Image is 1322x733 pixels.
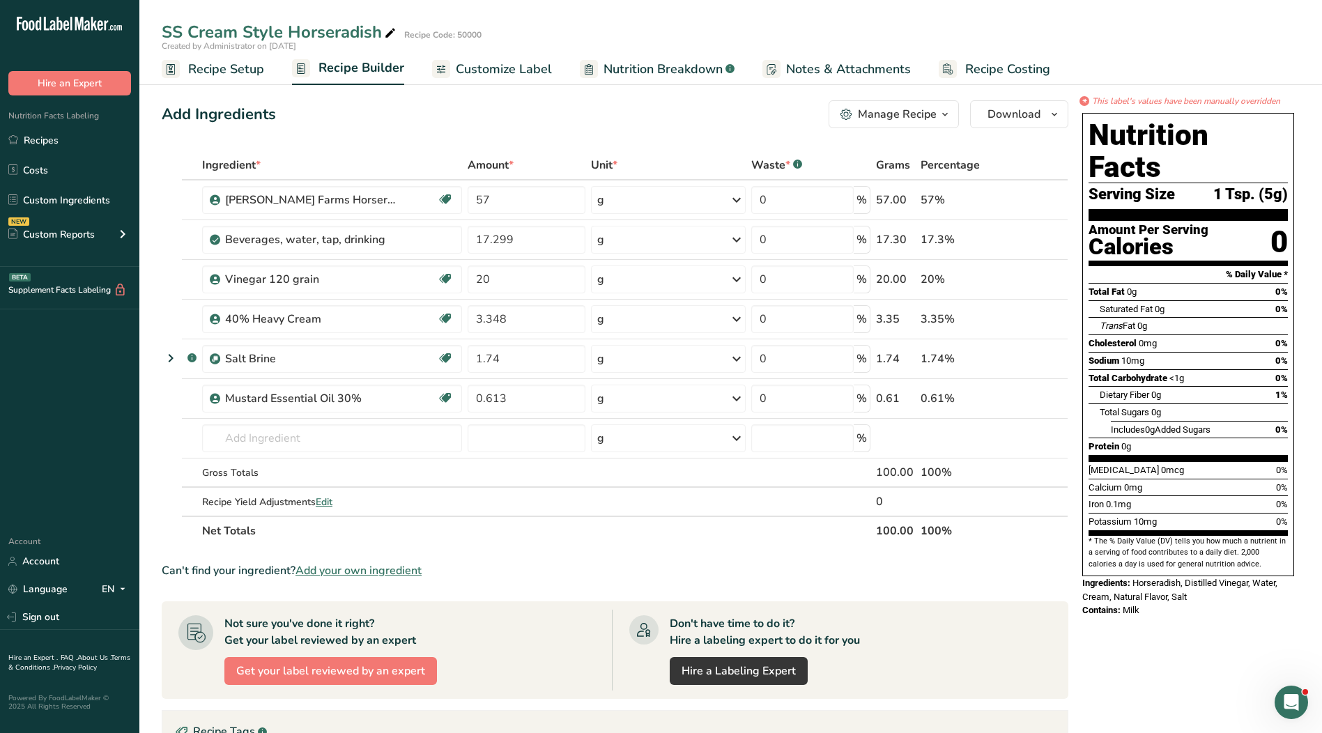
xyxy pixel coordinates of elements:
[921,157,980,173] span: Percentage
[597,390,604,407] div: g
[876,464,916,481] div: 100.00
[210,354,220,364] img: Sub Recipe
[604,60,723,79] span: Nutrition Breakdown
[404,29,482,41] div: Recipe Code: 50000
[1121,441,1131,452] span: 0g
[316,495,332,509] span: Edit
[921,311,1002,327] div: 3.35%
[162,40,296,52] span: Created by Administrator on [DATE]
[876,157,910,173] span: Grams
[1082,578,1277,602] span: Horseradish, Distilled Vinegar, Water, Cream, Natural Flavor, Salt
[1275,286,1288,297] span: 0%
[1089,224,1208,237] div: Amount Per Serving
[1100,304,1153,314] span: Saturated Fat
[1275,424,1288,435] span: 0%
[8,694,131,711] div: Powered By FoodLabelMaker © 2025 All Rights Reserved
[987,106,1040,123] span: Download
[162,20,399,45] div: SS Cream Style Horseradish
[1089,266,1288,283] section: % Daily Value *
[1275,686,1308,719] iframe: Intercom live chat
[1100,407,1149,417] span: Total Sugars
[8,577,68,601] a: Language
[597,350,604,367] div: g
[1089,465,1159,475] span: [MEDICAL_DATA]
[8,653,58,663] a: Hire an Expert .
[1275,338,1288,348] span: 0%
[1145,424,1155,435] span: 0g
[225,311,399,327] div: 40% Heavy Cream
[597,271,604,288] div: g
[970,100,1068,128] button: Download
[225,390,399,407] div: Mustard Essential Oil 30%
[188,60,264,79] span: Recipe Setup
[162,103,276,126] div: Add Ingredients
[9,273,31,281] div: BETA
[162,54,264,85] a: Recipe Setup
[224,657,437,685] button: Get your label reviewed by an expert
[921,231,1002,248] div: 17.3%
[432,54,552,85] a: Customize Label
[1151,407,1161,417] span: 0g
[597,311,604,327] div: g
[921,271,1002,288] div: 20%
[876,231,916,248] div: 17.30
[1155,304,1165,314] span: 0g
[762,54,911,85] a: Notes & Attachments
[1121,355,1144,366] span: 10mg
[965,60,1050,79] span: Recipe Costing
[1137,321,1147,331] span: 0g
[1213,186,1288,203] span: 1 Tsp. (5g)
[1089,237,1208,257] div: Calories
[1089,516,1132,527] span: Potassium
[1089,186,1175,203] span: Serving Size
[8,227,95,242] div: Custom Reports
[1275,304,1288,314] span: 0%
[580,54,735,85] a: Nutrition Breakdown
[468,157,514,173] span: Amount
[1106,499,1131,509] span: 0.1mg
[670,615,860,649] div: Don't have time to do it? Hire a labeling expert to do it for you
[1082,605,1121,615] span: Contains:
[876,390,916,407] div: 0.61
[597,231,604,248] div: g
[1092,95,1280,107] i: This label's values have been manually overridden
[918,516,1005,545] th: 100%
[225,231,399,248] div: Beverages, water, tap, drinking
[1089,373,1167,383] span: Total Carbohydrate
[1134,516,1157,527] span: 10mg
[1275,389,1288,400] span: 1%
[1275,373,1288,383] span: 0%
[786,60,911,79] span: Notes & Attachments
[876,192,916,208] div: 57.00
[202,424,462,452] input: Add Ingredient
[1276,482,1288,493] span: 0%
[597,192,604,208] div: g
[597,430,604,447] div: g
[921,390,1002,407] div: 0.61%
[8,71,131,95] button: Hire an Expert
[292,52,404,86] a: Recipe Builder
[202,495,462,509] div: Recipe Yield Adjustments
[1127,286,1137,297] span: 0g
[670,657,808,685] a: Hire a Labeling Expert
[1082,578,1130,588] span: Ingredients:
[202,465,462,480] div: Gross Totals
[1089,338,1137,348] span: Cholesterol
[1276,516,1288,527] span: 0%
[225,271,399,288] div: Vinegar 120 grain
[1089,441,1119,452] span: Protein
[199,516,873,545] th: Net Totals
[202,157,261,173] span: Ingredient
[1100,389,1149,400] span: Dietary Fiber
[102,581,131,598] div: EN
[1151,389,1161,400] span: 0g
[939,54,1050,85] a: Recipe Costing
[1123,605,1139,615] span: Milk
[1275,355,1288,366] span: 0%
[591,157,617,173] span: Unit
[858,106,937,123] div: Manage Recipe
[876,493,916,510] div: 0
[829,100,959,128] button: Manage Recipe
[1111,424,1210,435] span: Includes Added Sugars
[1276,499,1288,509] span: 0%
